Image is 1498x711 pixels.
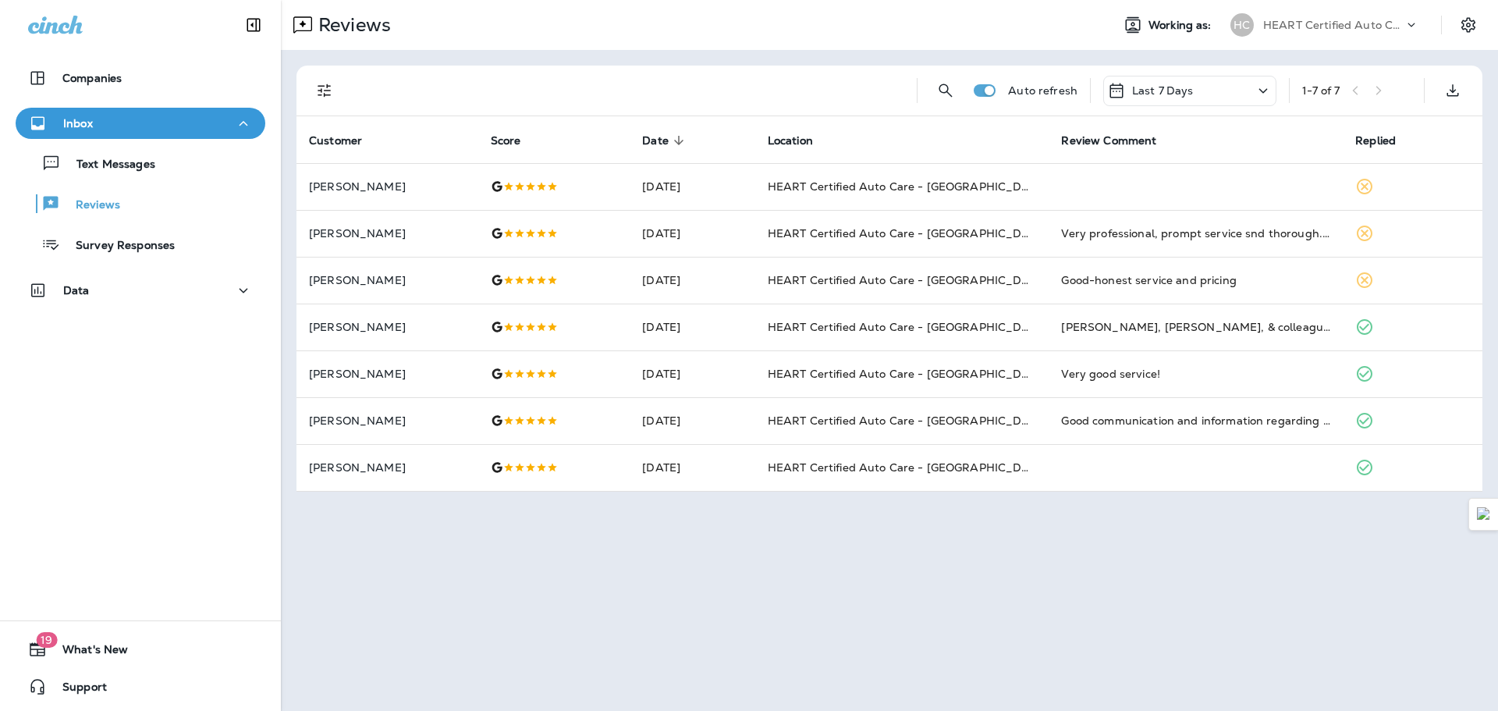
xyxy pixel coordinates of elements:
[16,147,265,180] button: Text Messages
[1230,13,1254,37] div: HC
[768,414,1048,428] span: HEART Certified Auto Care - [GEOGRAPHIC_DATA]
[630,350,754,397] td: [DATE]
[630,210,754,257] td: [DATE]
[1061,366,1330,382] div: Very good service!
[768,134,813,148] span: Location
[1061,413,1330,428] div: Good communication and information regarding quotes for future needs. Didn’t wait long for oil an...
[630,304,754,350] td: [DATE]
[630,257,754,304] td: [DATE]
[1061,319,1330,335] div: Armando, Jaime, & colleague Mechanic are thoroughly competent, professional & polite. Great to ha...
[62,72,122,84] p: Companies
[309,133,382,148] span: Customer
[16,108,265,139] button: Inbox
[1454,11,1482,39] button: Settings
[16,671,265,702] button: Support
[1148,19,1215,32] span: Working as:
[16,228,265,261] button: Survey Responses
[1061,226,1330,241] div: Very professional, prompt service snd thorough. So happy I found them!
[1355,134,1396,148] span: Replied
[60,239,175,254] p: Survey Responses
[1302,84,1340,97] div: 1 - 7 of 7
[309,274,466,286] p: [PERSON_NAME]
[642,134,669,148] span: Date
[1437,75,1468,106] button: Export as CSV
[768,320,1048,334] span: HEART Certified Auto Care - [GEOGRAPHIC_DATA]
[16,275,265,306] button: Data
[63,284,90,297] p: Data
[16,62,265,94] button: Companies
[768,367,1048,381] span: HEART Certified Auto Care - [GEOGRAPHIC_DATA]
[16,634,265,665] button: 19What's New
[1061,133,1177,148] span: Review Comment
[47,643,128,662] span: What's New
[309,227,466,240] p: [PERSON_NAME]
[309,414,466,427] p: [PERSON_NAME]
[1008,84,1077,97] p: Auto refresh
[60,198,120,213] p: Reviews
[491,134,521,148] span: Score
[312,13,391,37] p: Reviews
[1132,84,1194,97] p: Last 7 Days
[309,75,340,106] button: Filters
[642,133,689,148] span: Date
[491,133,541,148] span: Score
[930,75,961,106] button: Search Reviews
[63,117,93,130] p: Inbox
[630,397,754,444] td: [DATE]
[309,461,466,474] p: [PERSON_NAME]
[768,133,833,148] span: Location
[309,368,466,380] p: [PERSON_NAME]
[16,187,265,220] button: Reviews
[1061,272,1330,288] div: Good-honest service and pricing
[1477,507,1491,521] img: Detect Auto
[1263,19,1404,31] p: HEART Certified Auto Care
[768,226,1048,240] span: HEART Certified Auto Care - [GEOGRAPHIC_DATA]
[768,180,1048,194] span: HEART Certified Auto Care - [GEOGRAPHIC_DATA]
[309,321,466,333] p: [PERSON_NAME]
[309,180,466,193] p: [PERSON_NAME]
[1061,134,1156,148] span: Review Comment
[309,134,362,148] span: Customer
[61,158,155,172] p: Text Messages
[1355,133,1416,148] span: Replied
[768,273,1048,287] span: HEART Certified Auto Care - [GEOGRAPHIC_DATA]
[232,9,275,41] button: Collapse Sidebar
[47,681,107,699] span: Support
[630,444,754,491] td: [DATE]
[630,163,754,210] td: [DATE]
[36,632,57,648] span: 19
[768,460,1048,475] span: HEART Certified Auto Care - [GEOGRAPHIC_DATA]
